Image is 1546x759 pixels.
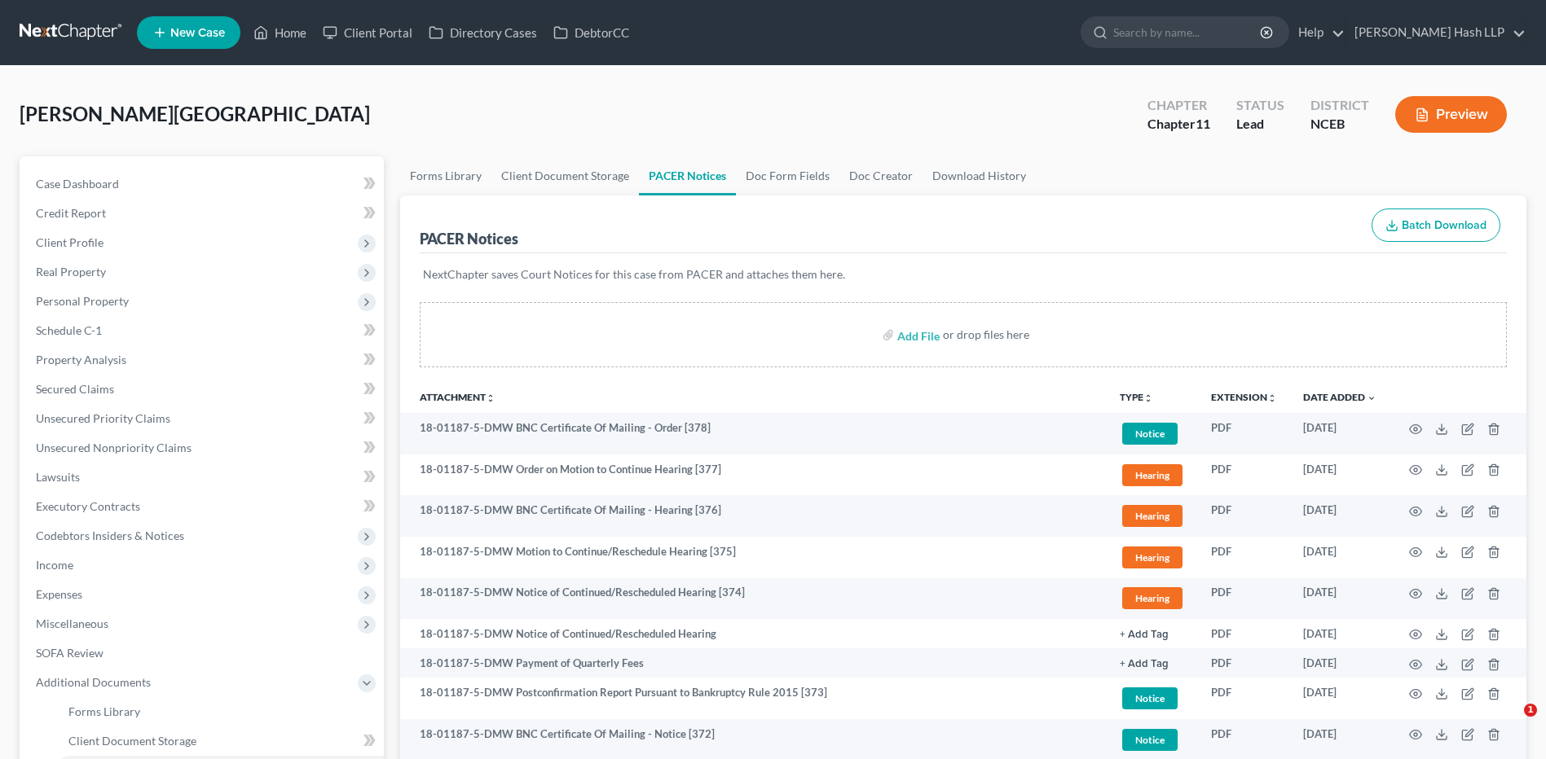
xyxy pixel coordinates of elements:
[1290,537,1390,578] td: [DATE]
[23,433,384,463] a: Unsecured Nonpriority Claims
[1236,96,1284,115] div: Status
[1120,726,1185,753] a: Notice
[55,726,384,756] a: Client Document Storage
[1290,678,1390,719] td: [DATE]
[1120,393,1153,403] button: TYPEunfold_more
[1267,393,1277,403] i: unfold_more
[400,578,1107,620] td: 18-01187-5-DMW Notice of Continued/Rescheduled Hearing [374]
[170,27,225,39] span: New Case
[23,199,384,228] a: Credit Report
[36,206,106,220] span: Credit Report
[545,18,637,47] a: DebtorCC
[1120,630,1169,640] button: + Add Tag
[1211,391,1277,403] a: Extensionunfold_more
[68,734,196,748] span: Client Document Storage
[36,411,170,425] span: Unsecured Priority Claims
[36,646,104,660] span: SOFA Review
[23,316,384,345] a: Schedule C-1
[1198,413,1290,454] td: PDF
[400,156,491,195] a: Forms Library
[1372,208,1500,243] button: Batch Download
[1310,96,1369,115] div: District
[1120,585,1185,612] a: Hearing
[1198,678,1290,719] td: PDF
[423,266,1504,283] p: NextChapter saves Court Notices for this case from PACER and attaches them here.
[1122,464,1183,486] span: Hearing
[315,18,421,47] a: Client Portal
[36,499,140,513] span: Executory Contracts
[1198,537,1290,578] td: PDF
[1395,96,1507,133] button: Preview
[400,619,1107,648] td: 18-01187-5-DMW Notice of Continued/Rescheduled Hearing
[55,697,384,726] a: Forms Library
[23,375,384,404] a: Secured Claims
[400,454,1107,496] td: 18-01187-5-DMW Order on Motion to Continue Hearing [377]
[23,638,384,668] a: SOFA Review
[1120,502,1185,529] a: Hearing
[36,558,73,572] span: Income
[1402,218,1487,232] span: Batch Download
[1122,546,1183,568] span: Hearing
[1198,578,1290,620] td: PDF
[1290,619,1390,648] td: [DATE]
[1113,17,1262,47] input: Search by name...
[400,413,1107,454] td: 18-01187-5-DMW BNC Certificate Of Mailing - Order [378]
[400,648,1107,678] td: 18-01187-5-DMW Payment of Quarterly Fees
[36,382,114,396] span: Secured Claims
[1290,495,1390,537] td: [DATE]
[1290,454,1390,496] td: [DATE]
[36,265,106,279] span: Real Property
[1120,462,1185,489] a: Hearing
[1143,393,1153,403] i: unfold_more
[1122,423,1178,445] span: Notice
[1196,116,1210,131] span: 11
[421,18,545,47] a: Directory Cases
[1346,18,1526,47] a: [PERSON_NAME] Hash LLP
[420,391,496,403] a: Attachmentunfold_more
[1120,544,1185,571] a: Hearing
[36,587,82,601] span: Expenses
[1122,729,1178,751] span: Notice
[1198,495,1290,537] td: PDF
[923,156,1036,195] a: Download History
[1290,578,1390,620] td: [DATE]
[1122,587,1183,609] span: Hearing
[36,675,151,689] span: Additional Documents
[1524,704,1537,717] span: 1
[1303,391,1376,403] a: Date Added expand_more
[1198,619,1290,648] td: PDF
[36,441,192,454] span: Unsecured Nonpriority Claims
[736,156,839,195] a: Doc Form Fields
[943,327,1029,343] div: or drop files here
[23,404,384,433] a: Unsecured Priority Claims
[400,495,1107,537] td: 18-01187-5-DMW BNC Certificate Of Mailing - Hearing [376]
[486,393,496,403] i: unfold_more
[1120,626,1185,642] a: + Add Tag
[1310,115,1369,134] div: NCEB
[1290,413,1390,454] td: [DATE]
[1147,96,1210,115] div: Chapter
[491,156,639,195] a: Client Document Storage
[1122,505,1183,527] span: Hearing
[36,294,129,308] span: Personal Property
[1198,454,1290,496] td: PDF
[23,169,384,199] a: Case Dashboard
[20,102,370,125] span: [PERSON_NAME][GEOGRAPHIC_DATA]
[1120,659,1169,669] button: + Add Tag
[36,177,119,191] span: Case Dashboard
[36,529,184,542] span: Codebtors Insiders & Notices
[1290,648,1390,678] td: [DATE]
[1367,393,1376,403] i: expand_more
[36,353,126,366] span: Property Analysis
[23,463,384,492] a: Lawsuits
[839,156,923,195] a: Doc Creator
[420,229,518,248] div: PACER Notices
[1122,687,1178,709] span: Notice
[1198,648,1290,678] td: PDF
[400,678,1107,719] td: 18-01187-5-DMW Postconfirmation Report Pursuant to Bankruptcy Rule 2015 [373]
[245,18,315,47] a: Home
[36,616,108,630] span: Miscellaneous
[68,704,140,718] span: Forms Library
[1236,115,1284,134] div: Lead
[1290,18,1345,47] a: Help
